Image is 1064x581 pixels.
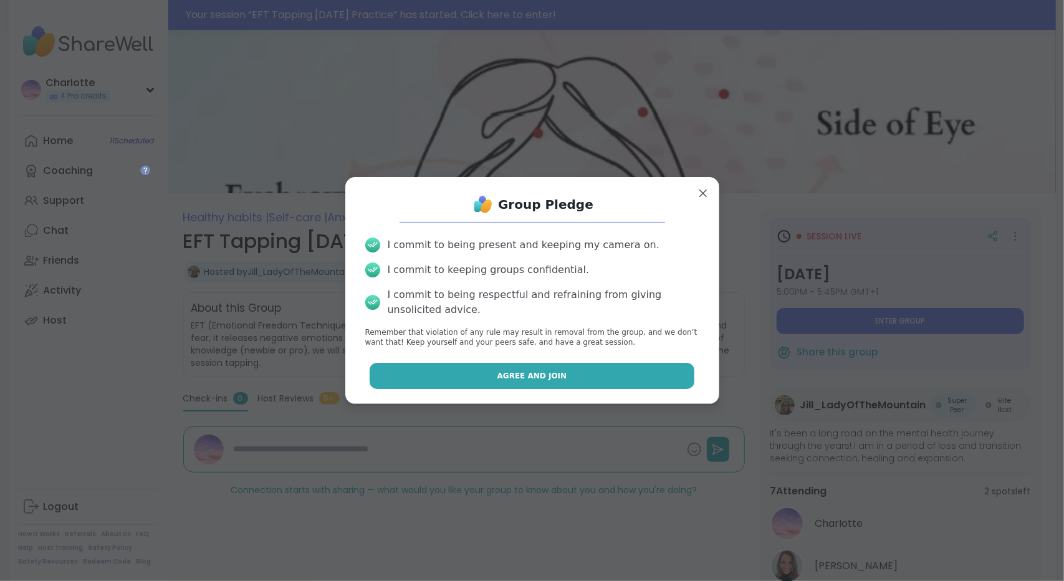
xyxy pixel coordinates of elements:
[498,196,593,213] h1: Group Pledge
[388,262,590,277] div: I commit to keeping groups confidential.
[370,363,694,389] button: Agree and Join
[365,327,699,348] p: Remember that violation of any rule may result in removal from the group, and we don’t want that!...
[140,165,150,175] iframe: Spotlight
[497,370,567,382] span: Agree and Join
[388,287,699,317] div: I commit to being respectful and refraining from giving unsolicited advice.
[471,192,496,217] img: ShareWell Logo
[388,238,659,252] div: I commit to being present and keeping my camera on.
